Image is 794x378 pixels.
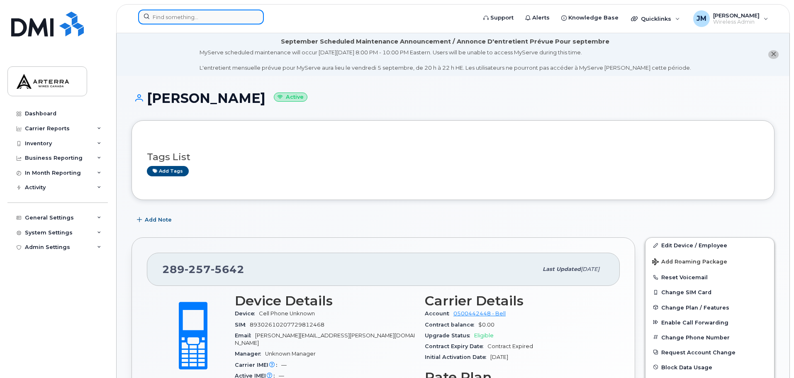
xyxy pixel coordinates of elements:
h3: Carrier Details [425,293,605,308]
button: Request Account Change [645,345,774,360]
button: Change SIM Card [645,285,774,300]
span: Change Plan / Features [661,304,729,310]
button: Block Data Usage [645,360,774,375]
span: Last updated [543,266,581,272]
span: Enable Call Forwarding [661,319,728,325]
span: Upgrade Status [425,332,474,339]
span: Eligible [474,332,494,339]
span: Contract Expired [487,343,533,349]
small: Active [274,93,307,102]
span: SIM [235,322,250,328]
button: Change Plan / Features [645,300,774,315]
span: Contract Expiry Date [425,343,487,349]
h1: [PERSON_NAME] [132,91,775,105]
button: Add Note [132,212,179,227]
span: 89302610207729812468 [250,322,324,328]
span: Initial Activation Date [425,354,490,360]
span: Cell Phone Unknown [259,310,315,317]
span: Contract balance [425,322,478,328]
a: Add tags [147,166,189,176]
span: Device [235,310,259,317]
h3: Tags List [147,152,759,162]
span: Account [425,310,453,317]
button: Add Roaming Package [645,253,774,270]
span: [DATE] [490,354,508,360]
a: 0500442448 - Bell [453,310,506,317]
span: Email [235,332,255,339]
span: Unknown Manager [265,351,316,357]
span: 289 [162,263,244,276]
span: [PERSON_NAME][EMAIL_ADDRESS][PERSON_NAME][DOMAIN_NAME] [235,332,415,346]
span: Add Note [145,216,172,224]
div: MyServe scheduled maintenance will occur [DATE][DATE] 8:00 PM - 10:00 PM Eastern. Users will be u... [200,49,691,72]
span: Add Roaming Package [652,259,727,266]
span: $0.00 [478,322,494,328]
span: Manager [235,351,265,357]
span: Carrier IMEI [235,362,281,368]
span: 5642 [211,263,244,276]
button: close notification [768,50,779,59]
span: 257 [185,263,211,276]
div: September Scheduled Maintenance Announcement / Annonce D'entretient Prévue Pour septembre [281,37,609,46]
span: [DATE] [581,266,599,272]
button: Enable Call Forwarding [645,315,774,330]
button: Change Phone Number [645,330,774,345]
a: Edit Device / Employee [645,238,774,253]
h3: Device Details [235,293,415,308]
span: — [281,362,287,368]
button: Reset Voicemail [645,270,774,285]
